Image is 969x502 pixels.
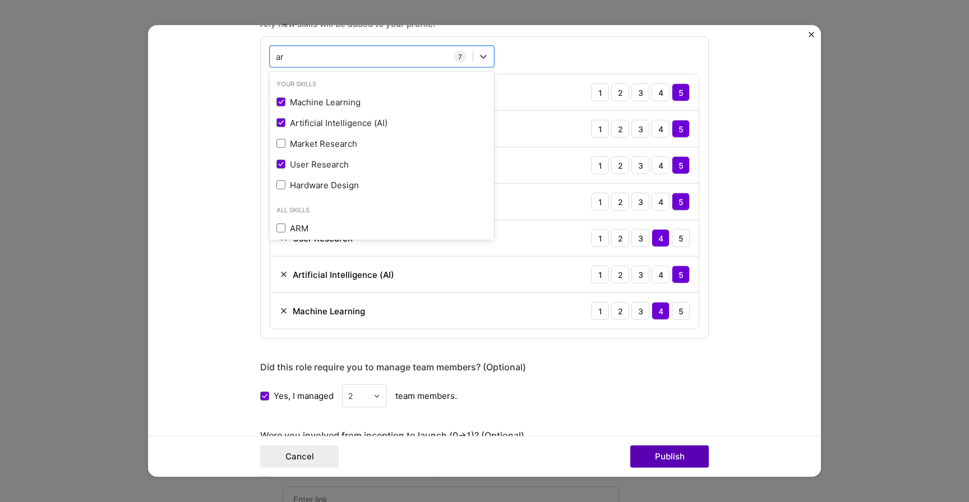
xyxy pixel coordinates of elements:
div: User Research [293,232,353,244]
div: team members. [260,384,709,407]
div: User Research [276,159,487,170]
div: 1 [591,302,609,320]
div: 5 [672,302,690,320]
button: Publish [630,445,709,468]
div: 3 [631,193,649,211]
div: Any new skills will be added to your profile. [260,18,709,30]
div: Hardware Design [276,179,487,191]
button: Close [809,32,814,44]
div: 4 [652,156,670,174]
div: 4 [652,229,670,247]
div: Artificial Intelligence (AI) [293,268,394,280]
div: 2 [611,156,629,174]
div: 5 [672,229,690,247]
div: 5 [672,120,690,138]
div: 1 [591,156,609,174]
img: Remove [279,306,288,315]
div: 2 [611,229,629,247]
div: 4 [652,266,670,283]
div: 4 [652,120,670,138]
button: Cancel [260,445,339,468]
div: Were you involved from inception to launch (0 -> 1)? (Optional) [260,430,709,441]
div: 4 [652,83,670,101]
div: Did this role require you to manage team members? (Optional) [260,361,709,373]
div: Machine Learning [276,96,487,108]
div: 2 [611,83,629,101]
div: 1 [591,229,609,247]
div: Market Research [276,138,487,150]
div: Artificial Intelligence (AI) [276,117,487,129]
span: Yes, I managed [274,390,334,402]
div: 3 [631,302,649,320]
div: 1 [591,83,609,101]
div: 5 [672,266,690,283]
div: 2 [611,266,629,283]
div: 3 [631,229,649,247]
div: Your Skills [270,78,494,90]
div: 3 [631,120,649,138]
div: 2 [611,120,629,138]
div: 5 [672,83,690,101]
div: 3 [631,156,649,174]
div: 3 [631,83,649,101]
img: drop icon [373,392,380,399]
div: 4 [652,193,670,211]
div: 5 [672,193,690,211]
div: 2 [611,193,629,211]
div: 3 [631,266,649,283]
img: Remove [279,234,288,243]
div: 2 [611,302,629,320]
div: ARM [276,222,487,234]
div: 1 [591,193,609,211]
div: All Skills [270,204,494,216]
img: Remove [279,270,288,279]
div: 1 [591,120,609,138]
div: 4 [652,302,670,320]
div: 7 [454,50,466,63]
div: 1 [591,266,609,283]
div: Machine Learning [293,305,365,317]
div: 5 [672,156,690,174]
